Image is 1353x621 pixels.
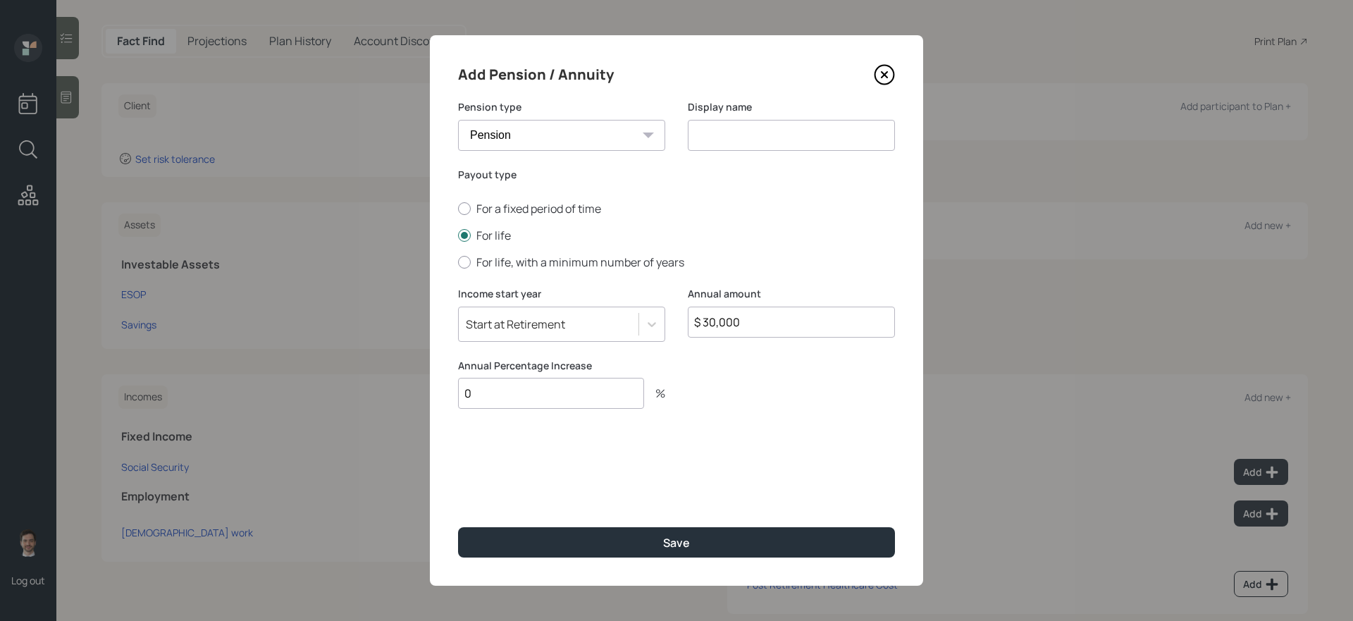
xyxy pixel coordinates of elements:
div: Start at Retirement [466,316,565,332]
label: Annual Percentage Increase [458,359,665,373]
button: Save [458,527,895,558]
label: Income start year [458,287,665,301]
label: For a fixed period of time [458,201,895,216]
label: Display name [688,100,895,114]
label: Pension type [458,100,665,114]
label: Payout type [458,168,895,182]
label: For life [458,228,895,243]
h4: Add Pension / Annuity [458,63,614,86]
label: For life, with a minimum number of years [458,254,895,270]
div: % [644,388,665,399]
div: Save [663,535,690,551]
label: Annual amount [688,287,895,301]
